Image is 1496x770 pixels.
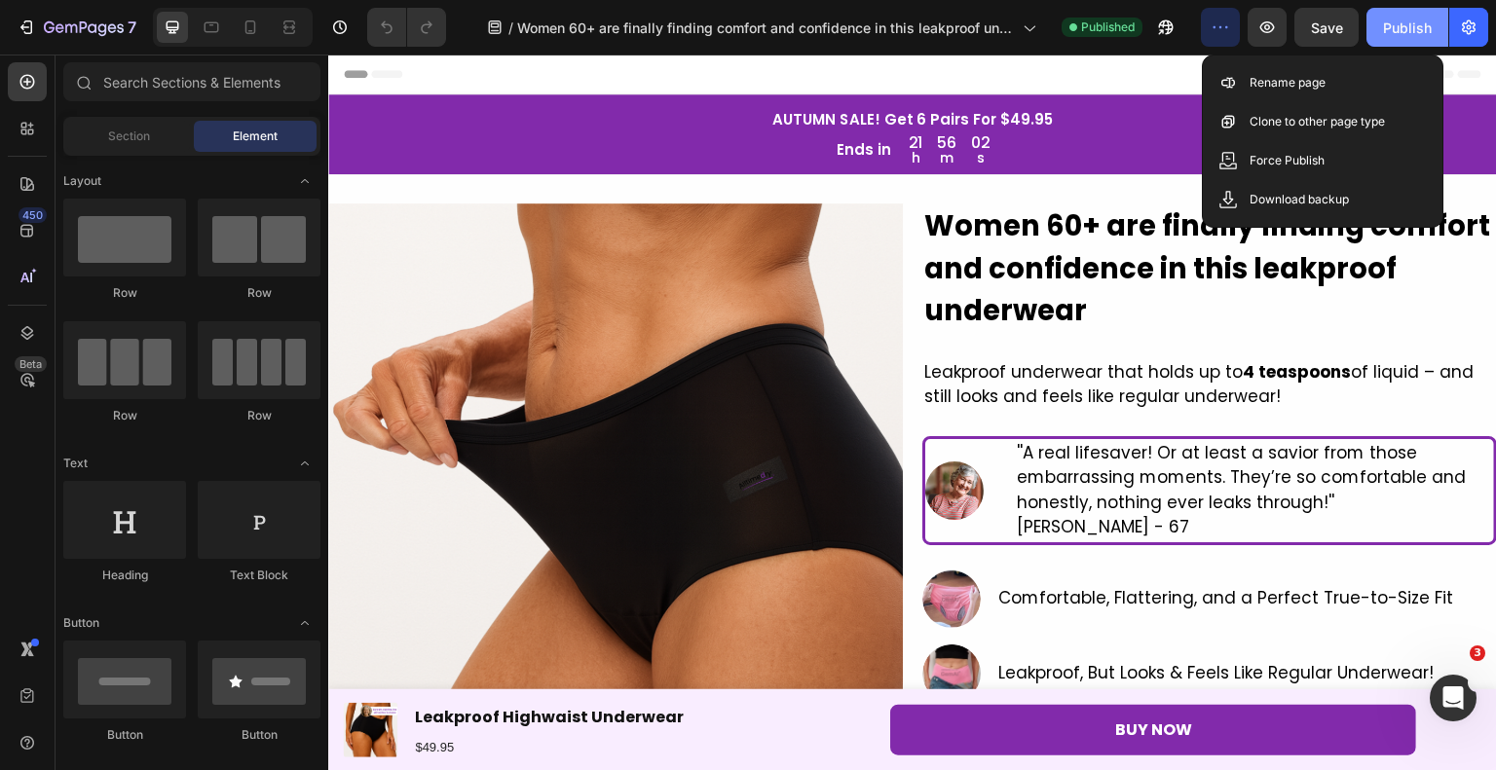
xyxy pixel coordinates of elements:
div: 21 [580,81,595,96]
div: Undo/Redo [367,8,446,47]
div: Button [198,726,320,744]
button: Save [1294,8,1359,47]
span: Toggle open [289,165,320,197]
div: Row [198,284,320,302]
p: Rename page [1250,73,1326,92]
img: atom_imagenizphjnaag.png [594,590,653,648]
span: Leakproof, But Looks & Feels Like Regular Underwear! [670,606,1105,630]
div: Row [63,284,186,302]
p: Ends in [508,82,563,108]
span: Toggle open [289,607,320,639]
img: Alt image [597,407,655,465]
p: ''A real lifesaver! Or at least a savior from those embarrassing moments. They’re so comfortable ... [689,386,1164,461]
button: Publish [1366,8,1448,47]
span: Section [108,128,150,145]
p: m [610,96,629,110]
p: Leakproof underwear that holds up to of liquid – and still looks and feels like regular underwear! [596,306,1167,355]
img: atom_imagewnjrtqfcek.png [594,515,653,573]
span: Toggle open [289,448,320,479]
span: Women 60+ are finally finding comfort and confidence in this leakproof underwear [517,18,1015,38]
p: 7 [128,16,136,39]
span: Button [63,614,99,632]
a: BUY NOW [562,650,1088,702]
button: 7 [8,8,145,47]
p: s [644,96,663,110]
p: Clone to other page type [1250,112,1385,131]
span: / [508,18,513,38]
div: Heading [63,567,186,584]
span: Text [63,455,88,472]
strong: Women 60+ are finally finding comfort and confidence in this leakproof underwear [596,152,1162,275]
span: Layout [63,172,101,190]
iframe: Intercom live chat [1430,675,1477,721]
span: 3 [1470,645,1485,661]
p: Comfortable, Flattering, and a Perfect True-to-Size Fit [670,532,1125,557]
input: Search Sections & Elements [63,62,320,101]
div: 56 [610,81,629,96]
p: AUTUMN SALE! Get 6 Pairs For $49.95 [31,52,1138,78]
div: 450 [19,207,47,223]
span: Element [233,128,278,145]
div: Publish [1383,18,1432,38]
p: h [580,96,595,110]
p: [PERSON_NAME] - 67 [689,460,1164,486]
div: Text Block [198,567,320,584]
iframe: Design area [328,55,1496,770]
p: BUY NOW [787,662,864,690]
strong: 4 teaspoons [915,306,1023,329]
p: Download backup [1250,190,1349,209]
span: Save [1311,19,1343,36]
p: Force Publish [1250,151,1325,170]
span: Published [1081,18,1135,36]
div: Button [63,726,186,744]
div: Row [198,407,320,424]
div: Row [63,407,186,424]
div: Beta [15,356,47,372]
div: 02 [644,81,663,96]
